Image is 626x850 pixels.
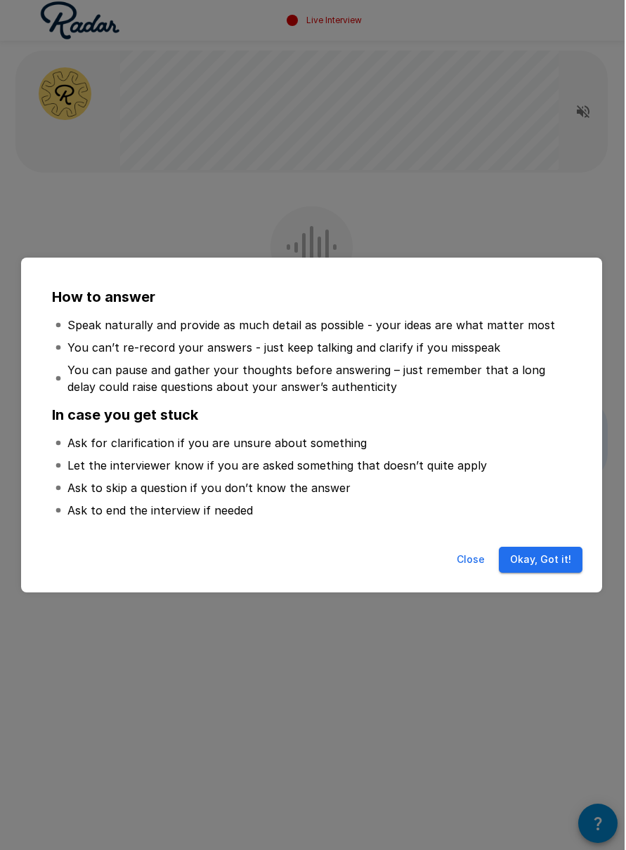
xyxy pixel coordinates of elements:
[69,434,368,451] p: Ask for clarification if you are unsure about something
[450,547,495,573] button: Close
[69,502,254,519] p: Ask to end the interview if needed
[69,361,570,395] p: You can pause and gather your thoughts before answering – just remember that a long delay could r...
[69,317,556,333] p: Speak naturally and provide as much detail as possible - your ideas are what matter most
[53,406,200,423] b: In case you get stuck
[69,457,488,474] p: Let the interviewer know if you are asked something that doesn’t quite apply
[53,288,157,305] b: How to answer
[69,339,502,356] p: You can’t re-record your answers - just keep talking and clarify if you misspeak
[69,479,352,496] p: Ask to skip a question if you don’t know the answer
[500,547,584,573] button: Okay, Got it!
